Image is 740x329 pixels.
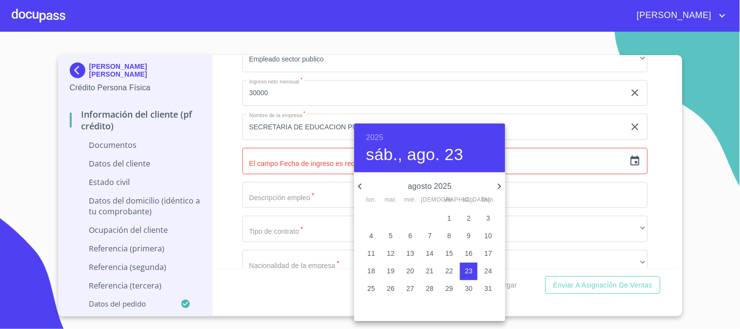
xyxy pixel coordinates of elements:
[440,263,458,280] button: 22
[445,248,453,258] p: 15
[362,263,380,280] button: 18
[401,195,419,205] span: mié.
[401,245,419,263] button: 13
[426,284,434,293] p: 28
[467,231,471,241] p: 9
[467,213,471,223] p: 2
[362,280,380,298] button: 25
[401,280,419,298] button: 27
[366,131,383,144] button: 2025
[484,284,492,293] p: 31
[406,248,414,258] p: 13
[406,266,414,276] p: 20
[460,195,478,205] span: sáb.
[367,248,375,258] p: 11
[362,227,380,245] button: 4
[460,227,478,245] button: 9
[440,280,458,298] button: 29
[480,263,497,280] button: 24
[460,210,478,227] button: 2
[465,266,473,276] p: 23
[421,280,439,298] button: 28
[480,195,497,205] span: dom.
[445,266,453,276] p: 22
[362,245,380,263] button: 11
[484,248,492,258] p: 17
[486,213,490,223] p: 3
[367,266,375,276] p: 18
[421,245,439,263] button: 14
[369,231,373,241] p: 4
[426,248,434,258] p: 14
[366,181,494,192] p: agosto 2025
[406,284,414,293] p: 27
[382,195,400,205] span: mar.
[382,245,400,263] button: 12
[465,248,473,258] p: 16
[440,195,458,205] span: vie.
[387,266,395,276] p: 19
[440,245,458,263] button: 15
[401,263,419,280] button: 20
[447,213,451,223] p: 1
[426,266,434,276] p: 21
[440,227,458,245] button: 8
[401,227,419,245] button: 6
[480,245,497,263] button: 17
[428,231,432,241] p: 7
[382,263,400,280] button: 19
[408,231,412,241] p: 6
[421,195,439,205] span: [DEMOGRAPHIC_DATA].
[387,284,395,293] p: 26
[460,280,478,298] button: 30
[484,266,492,276] p: 24
[465,284,473,293] p: 30
[389,231,393,241] p: 5
[460,263,478,280] button: 23
[460,245,478,263] button: 16
[445,284,453,293] p: 29
[362,195,380,205] span: lun.
[366,144,463,165] button: sáb., ago. 23
[480,227,497,245] button: 10
[382,227,400,245] button: 5
[484,231,492,241] p: 10
[447,231,451,241] p: 8
[367,284,375,293] p: 25
[421,227,439,245] button: 7
[480,280,497,298] button: 31
[440,210,458,227] button: 1
[421,263,439,280] button: 21
[387,248,395,258] p: 12
[382,280,400,298] button: 26
[480,210,497,227] button: 3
